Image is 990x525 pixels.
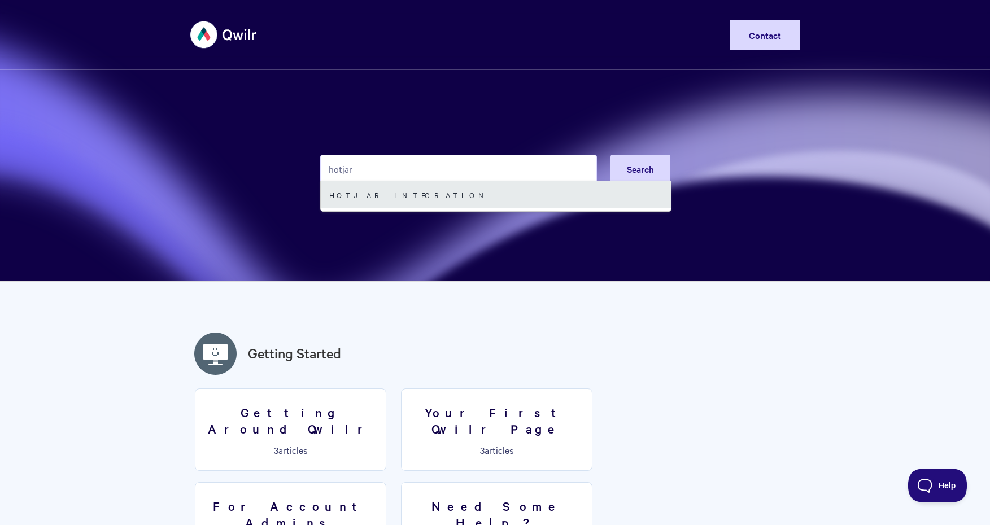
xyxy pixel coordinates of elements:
a: Hotjar Integration [321,181,671,208]
button: Search [610,155,670,183]
a: Contact [730,20,800,50]
span: Search [627,163,654,175]
span: 3 [274,444,278,456]
span: 3 [480,444,485,456]
iframe: Toggle Customer Support [908,469,967,502]
h3: Getting Around Qwilr [202,404,379,436]
h3: Your First Qwilr Page [408,404,585,436]
a: Getting Around Qwilr 3articles [195,388,386,471]
input: Search the knowledge base [320,155,597,183]
p: articles [408,445,585,455]
a: Your First Qwilr Page 3articles [401,388,592,471]
img: Qwilr Help Center [190,14,258,56]
p: articles [202,445,379,455]
a: Getting Started [248,343,341,364]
